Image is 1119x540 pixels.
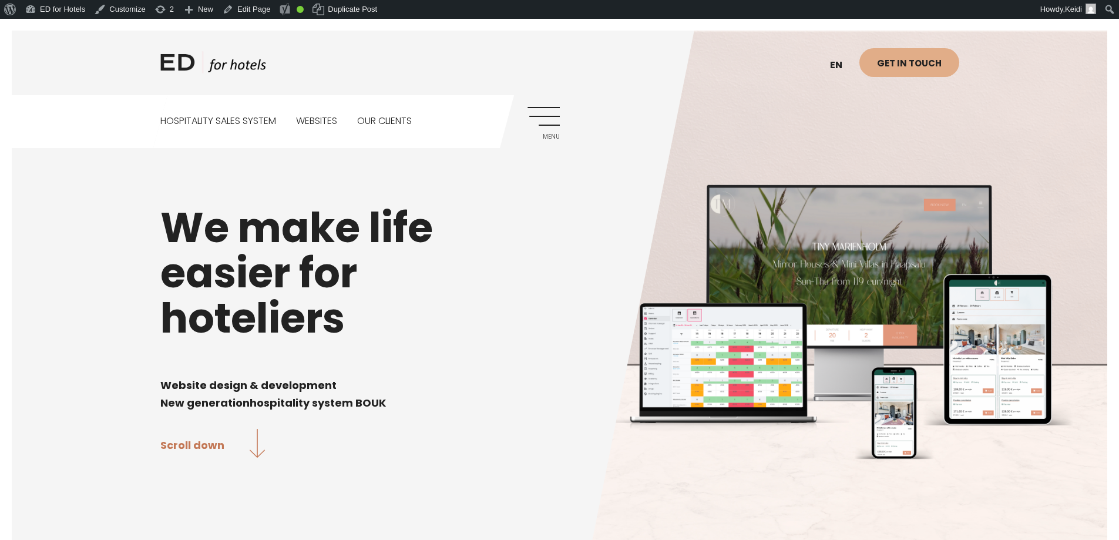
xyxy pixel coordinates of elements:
[824,51,859,80] a: en
[160,51,266,81] a: ED HOTELS
[160,95,276,147] a: Hospitality sales system
[527,107,560,139] a: Menu
[296,95,337,147] a: Websites
[527,133,560,140] span: Menu
[357,95,412,147] a: Our clients
[160,358,959,411] div: Page 1
[250,395,386,410] span: hospitality system BOUK
[160,378,337,410] span: Website design & development New generation
[1065,5,1082,14] span: Keidi
[160,429,266,460] a: Scroll down
[160,205,959,341] h1: We make life easier for hoteliers
[859,48,959,77] a: Get in touch
[297,6,304,13] div: Good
